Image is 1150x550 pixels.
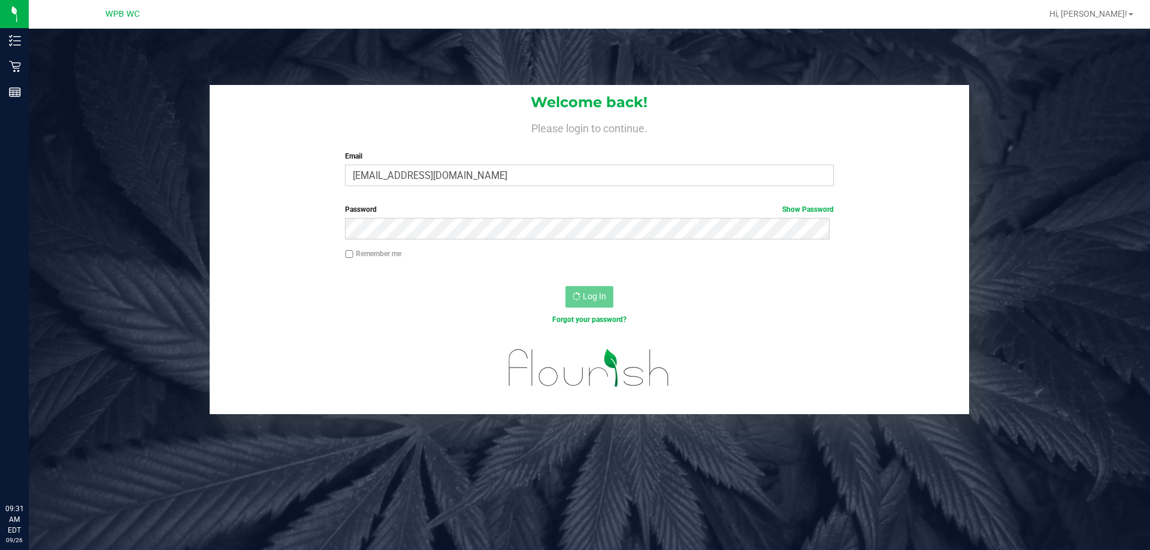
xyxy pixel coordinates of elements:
[345,205,377,214] span: Password
[5,503,23,536] p: 09:31 AM EDT
[782,205,834,214] a: Show Password
[583,291,606,301] span: Log In
[105,9,140,19] span: WPB WC
[210,120,969,134] h4: Please login to continue.
[210,95,969,110] h1: Welcome back!
[345,151,833,162] label: Email
[345,250,353,259] input: Remember me
[494,338,684,399] img: flourish_logo.svg
[5,536,23,545] p: 09/26
[565,286,613,308] button: Log In
[552,315,627,324] a: Forgot your password?
[1049,9,1127,19] span: Hi, [PERSON_NAME]!
[9,60,21,72] inline-svg: Retail
[9,86,21,98] inline-svg: Reports
[345,248,401,259] label: Remember me
[9,35,21,47] inline-svg: Inventory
